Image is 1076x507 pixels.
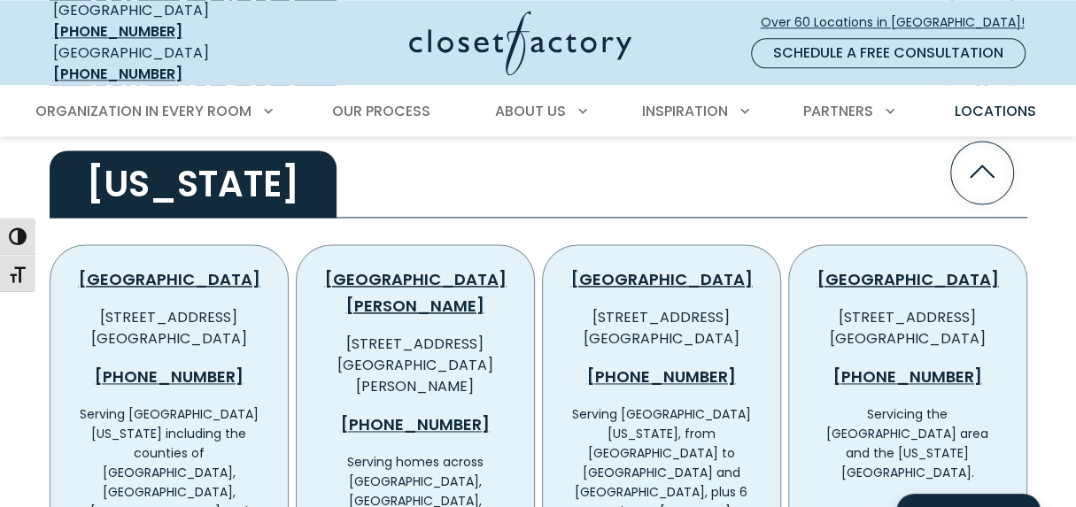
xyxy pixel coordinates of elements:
[571,268,753,290] a: [GEOGRAPHIC_DATA]
[409,11,631,75] img: Closet Factory Logo
[954,101,1035,121] span: Locations
[35,101,252,121] span: Organization in Every Room
[817,307,998,350] p: [STREET_ADDRESS] [GEOGRAPHIC_DATA]
[79,307,259,350] p: [STREET_ADDRESS] [GEOGRAPHIC_DATA]
[53,21,182,42] a: [PHONE_NUMBER]
[751,38,1026,68] a: Schedule a Free Consultation
[803,101,873,121] span: Partners
[50,150,337,218] h2: [US_STATE]
[817,364,998,390] a: [PHONE_NUMBER]
[817,404,998,482] p: Servicing the [GEOGRAPHIC_DATA] area and the [US_STATE][GEOGRAPHIC_DATA].
[325,334,506,397] p: [STREET_ADDRESS] [GEOGRAPHIC_DATA][PERSON_NAME]
[79,364,259,390] a: [PHONE_NUMBER]
[50,127,1027,218] button: [US_STATE]
[495,101,566,121] span: About Us
[53,64,182,84] a: [PHONE_NUMBER]
[761,13,1039,32] span: Over 60 Locations in [GEOGRAPHIC_DATA]!
[332,101,430,121] span: Our Process
[79,268,260,290] a: [GEOGRAPHIC_DATA]
[817,268,999,290] a: [GEOGRAPHIC_DATA]
[325,268,507,317] a: [GEOGRAPHIC_DATA][PERSON_NAME]
[53,42,270,85] div: [GEOGRAPHIC_DATA]
[642,101,728,121] span: Inspiration
[571,307,752,350] p: [STREET_ADDRESS] [GEOGRAPHIC_DATA]
[23,87,1054,136] nav: Primary Menu
[571,364,752,390] a: [PHONE_NUMBER]
[325,411,506,438] a: [PHONE_NUMBER]
[760,7,1040,38] a: Over 60 Locations in [GEOGRAPHIC_DATA]!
